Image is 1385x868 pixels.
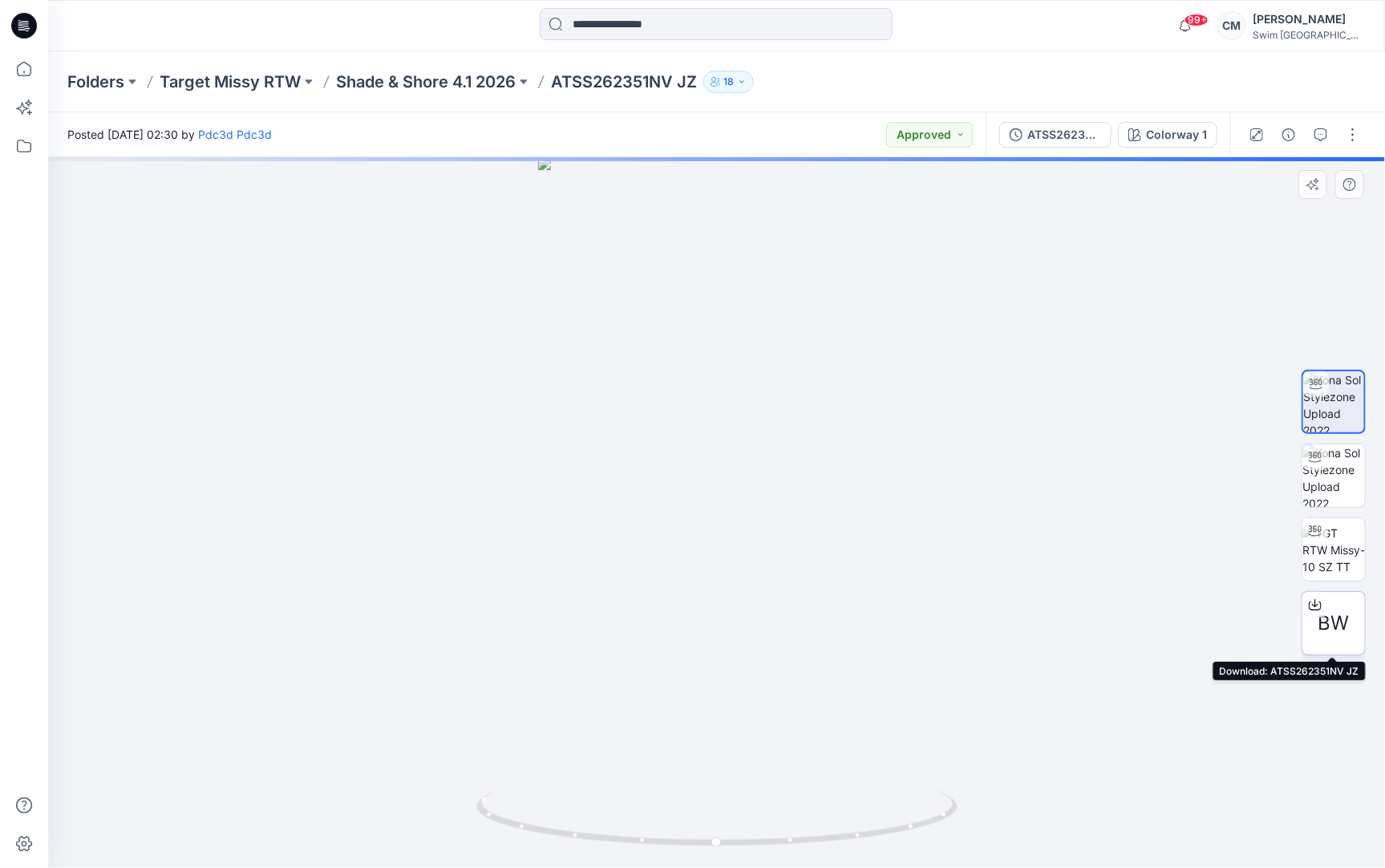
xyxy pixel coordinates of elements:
[551,71,697,93] p: ATSS262351NV JZ
[336,71,516,93] a: Shade & Shore 4.1 2026
[703,71,754,93] button: 18
[160,71,301,93] a: Target Missy RTW
[1118,122,1217,148] button: Colorway 1
[1146,126,1207,144] div: Colorway 1
[1027,126,1101,144] div: ATSS262351NV JZ
[1302,525,1365,575] img: TGT RTW Missy-10 SZ TT
[67,126,272,143] span: Posted [DATE] 02:30 by
[1253,10,1365,29] div: [PERSON_NAME]
[723,73,734,91] p: 18
[1302,444,1365,507] img: Kona Sol Stylezone Upload 2022
[1276,122,1302,148] button: Details
[198,128,272,141] a: Pdc3d Pdc3d
[67,71,124,93] a: Folders
[1253,29,1365,41] div: Swim [GEOGRAPHIC_DATA]
[1185,14,1209,26] span: 99+
[1217,11,1246,40] div: CM
[1318,609,1350,638] span: BW
[999,122,1112,148] button: ATSS262351NV JZ
[1303,371,1364,432] img: Kona Sol Stylezone Upload 2022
